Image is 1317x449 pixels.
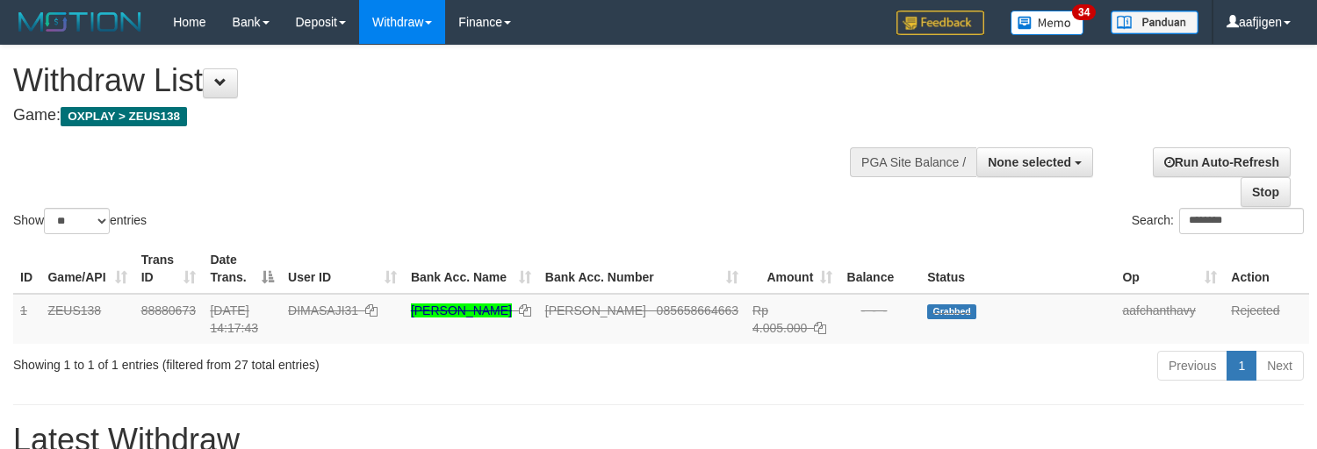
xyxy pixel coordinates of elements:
button: None selected [976,147,1093,177]
span: DIMASAJI31 [288,303,358,317]
span: Copy 085658664663 to clipboard [657,303,738,317]
input: Search: [1179,208,1304,234]
div: PGA Site Balance / [850,147,976,177]
select: Showentries [44,208,110,234]
th: Amount: activate to sort column ascending [745,244,839,294]
img: Feedback.jpg [896,11,984,35]
div: - - - [846,302,913,319]
a: Previous [1157,351,1227,381]
td: ZEUS138 [40,294,133,344]
a: Stop [1241,177,1291,207]
img: panduan.png [1111,11,1198,34]
img: Button%20Memo.svg [1011,11,1084,35]
th: Op: activate to sort column ascending [1115,244,1224,294]
td: aafchanthavy [1115,294,1224,344]
span: None selected [988,155,1071,169]
th: Date Trans.: activate to sort column descending [203,244,281,294]
th: Game/API: activate to sort column ascending [40,244,133,294]
td: 1 [13,294,40,344]
label: Search: [1132,208,1304,234]
h1: Withdraw List [13,63,860,98]
th: Status [920,244,1115,294]
span: OXPLAY > ZEUS138 [61,107,187,126]
th: Balance [839,244,920,294]
a: [PERSON_NAME] [411,303,512,317]
div: Showing 1 to 1 of 1 entries (filtered from 27 total entries) [13,349,536,374]
span: 88880673 [141,303,196,317]
span: Grabbed [927,304,976,319]
th: Action [1224,244,1309,294]
th: Bank Acc. Number: activate to sort column ascending [538,244,745,294]
span: [PERSON_NAME] [545,303,646,317]
span: 34 [1072,4,1096,20]
a: Next [1256,351,1304,381]
a: 1 [1227,351,1256,381]
span: Rp 4.005.000 [752,303,807,335]
a: Run Auto-Refresh [1153,147,1291,177]
th: Trans ID: activate to sort column ascending [134,244,204,294]
th: ID [13,244,40,294]
label: Show entries [13,208,147,234]
td: Rejected [1224,294,1309,344]
img: MOTION_logo.png [13,9,147,35]
span: [DATE] 14:17:43 [210,303,258,335]
h4: Game: [13,107,860,125]
th: User ID: activate to sort column ascending [281,244,404,294]
th: Bank Acc. Name: activate to sort column ascending [404,244,538,294]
